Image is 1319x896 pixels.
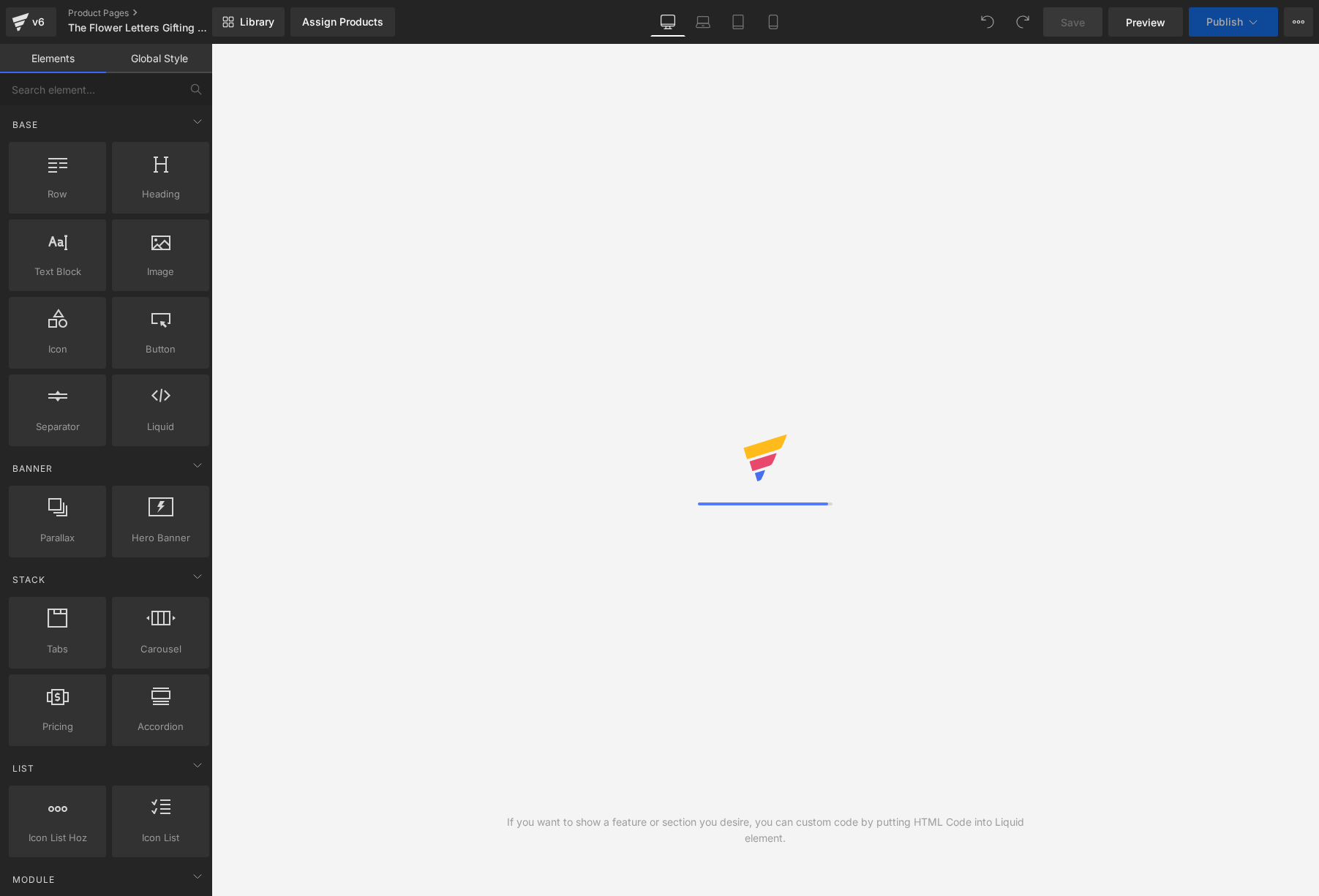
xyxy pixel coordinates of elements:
span: Icon [13,342,102,357]
span: Image [116,264,205,279]
span: Icon List [116,830,205,846]
a: New Library [212,7,285,37]
a: Tablet [721,7,756,37]
span: Carousel [116,641,205,657]
span: Save [1061,15,1085,30]
button: Publish [1189,7,1278,37]
span: Module [11,873,56,886]
span: Hero Banner [116,530,205,546]
span: Banner [11,462,54,475]
a: Preview [1108,7,1183,37]
span: Parallax [13,530,102,546]
span: The Flower Letters Gifting Bundle [68,22,208,34]
a: Laptop [685,7,721,37]
span: Row [13,187,102,202]
span: Base [11,118,40,132]
span: Separator [13,419,102,434]
span: Preview [1126,15,1165,30]
span: Tabs [13,641,102,657]
a: Product Pages [68,7,236,19]
button: Redo [1008,7,1037,37]
span: Library [240,15,274,29]
button: More [1284,7,1313,37]
span: Stack [11,573,47,587]
span: Text Block [13,264,102,279]
span: Pricing [13,719,102,734]
div: If you want to show a feature or section you desire, you can custom code by putting HTML Code int... [489,814,1042,846]
div: v6 [29,12,48,31]
span: Accordion [116,719,205,734]
span: Icon List Hoz [13,830,102,846]
a: Mobile [756,7,791,37]
div: Assign Products [302,16,383,28]
span: List [11,761,36,775]
a: Desktop [650,7,685,37]
span: Liquid [116,419,205,434]
button: Undo [973,7,1002,37]
a: v6 [6,7,56,37]
a: Global Style [106,44,212,73]
span: Heading [116,187,205,202]
span: Publish [1206,16,1243,28]
span: Button [116,342,205,357]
